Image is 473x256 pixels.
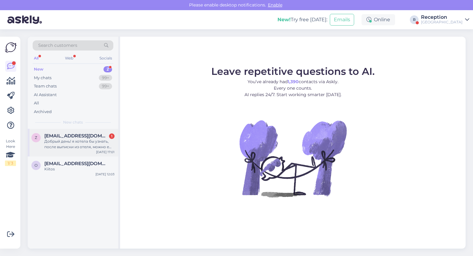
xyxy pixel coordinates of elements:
div: Archived [34,109,52,115]
div: Try free [DATE]: [277,16,327,23]
div: [DATE] 12:03 [95,172,115,177]
img: No Chat active [237,103,348,214]
span: New chats [63,120,83,125]
span: omkaradas@protonmail.com [44,161,108,166]
div: 1 [109,133,115,139]
span: zannaulakova@gmail.com [44,133,108,139]
b: 1,390 [288,79,299,84]
span: z [35,135,37,140]
div: Kiitos [44,166,115,172]
div: 2 [103,66,112,72]
div: [DATE] 17:01 [96,150,115,154]
div: My chats [34,75,51,81]
div: AI Assistant [34,92,57,98]
div: 99+ [99,75,112,81]
p: You’ve already had contacts via Askly. Every one counts. AI replies 24/7. Start working smarter [... [211,79,375,98]
div: 1 / 3 [5,161,16,166]
div: Web [64,54,75,62]
div: Team chats [34,83,57,89]
img: Askly Logo [5,42,17,53]
button: Emails [330,14,354,26]
span: o [34,163,38,168]
div: All [33,54,40,62]
div: Socials [98,54,113,62]
span: Enable [266,2,284,8]
b: New! [277,17,291,22]
div: R [410,15,418,24]
div: [GEOGRAPHIC_DATA] [421,20,463,25]
div: Добрый день! я хотела бы узнать, после выписки из отеля, можно еще воспользоваться аквапарком?, [44,139,115,150]
span: Leave repetitive questions to AI. [211,65,375,77]
div: New [34,66,43,72]
a: Reception[GEOGRAPHIC_DATA] [421,15,469,25]
div: 99+ [99,83,112,89]
span: Search customers [38,42,77,49]
div: Look Here [5,138,16,166]
div: Online [362,14,395,25]
div: Reception [421,15,463,20]
div: All [34,100,39,106]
